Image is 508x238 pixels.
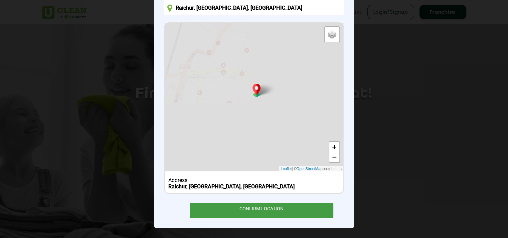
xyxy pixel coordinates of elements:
[329,142,339,152] a: Zoom in
[279,166,343,172] div: | © contributors
[281,166,292,172] a: Leaflet
[296,166,322,172] a: OpenStreetMap
[329,152,339,162] a: Zoom out
[168,177,340,183] div: Address
[325,27,339,42] a: Layers
[190,203,334,218] div: CONFIRM LOCATION
[168,183,295,190] b: Raichur, [GEOGRAPHIC_DATA], [GEOGRAPHIC_DATA]
[164,0,344,15] input: Enter location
